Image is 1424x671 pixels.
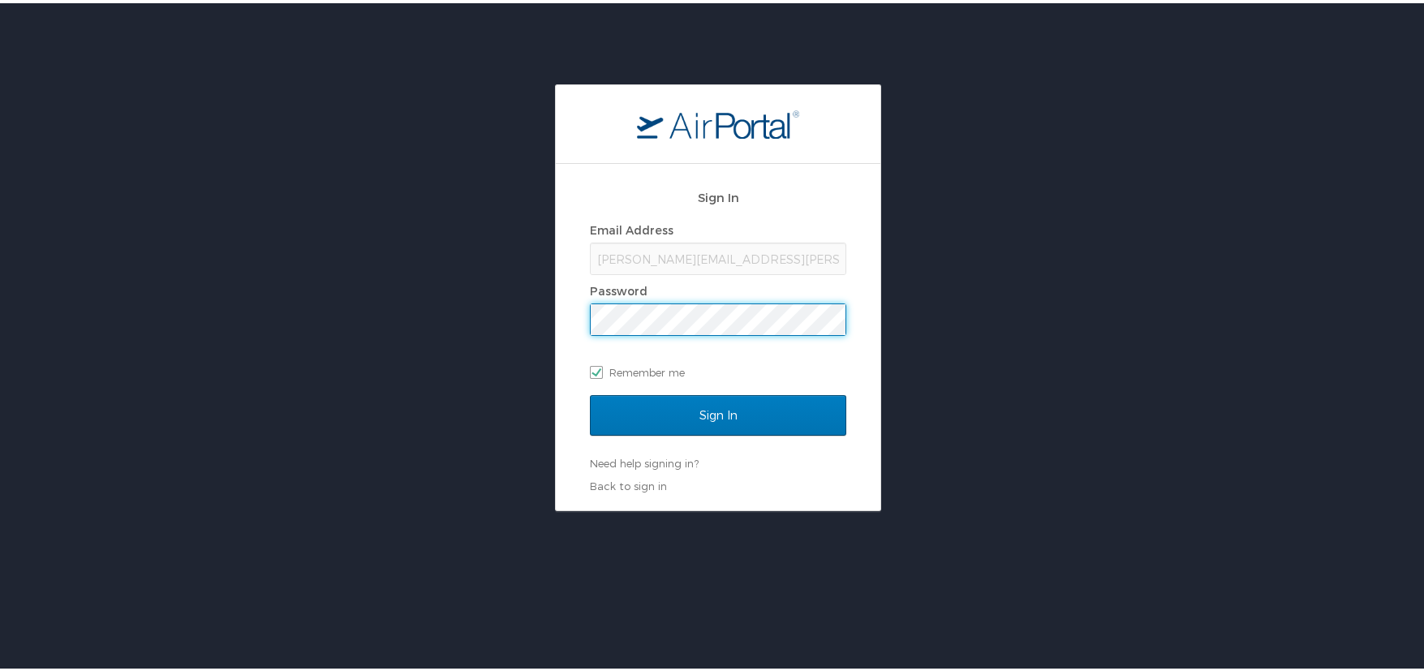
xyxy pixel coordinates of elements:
label: Email Address [590,220,673,234]
input: Sign In [590,392,846,432]
label: Password [590,281,647,295]
label: Remember me [590,357,846,381]
a: Need help signing in? [590,454,699,467]
h2: Sign In [590,185,846,204]
img: logo [637,106,799,135]
a: Back to sign in [590,476,667,489]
